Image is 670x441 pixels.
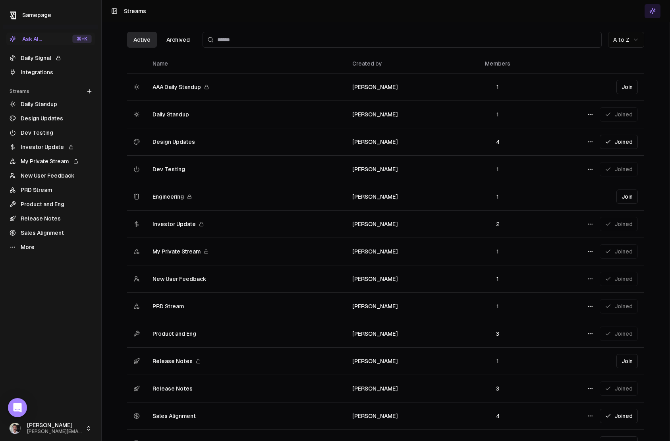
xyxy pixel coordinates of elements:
[10,423,21,434] img: _image
[352,84,398,90] span: [PERSON_NAME]
[600,409,638,423] button: Joined
[6,155,95,168] a: My Private Stream
[153,110,189,118] span: Daily Standup
[6,419,95,438] button: [PERSON_NAME][PERSON_NAME][EMAIL_ADDRESS]
[27,429,82,435] span: [PERSON_NAME][EMAIL_ADDRESS]
[6,184,95,196] a: PRD Stream
[496,139,500,145] span: 4
[352,193,398,200] span: [PERSON_NAME]
[6,85,95,98] div: Streams
[496,166,499,172] span: 1
[352,331,398,337] span: [PERSON_NAME]
[496,358,499,364] span: 1
[153,138,195,146] span: Design Updates
[22,12,51,18] span: Samepage
[153,83,201,91] span: AAA Daily Standup
[153,165,185,173] span: Dev Testing
[496,276,499,282] span: 1
[496,193,499,200] span: 1
[352,248,398,255] span: [PERSON_NAME]
[352,358,398,364] span: [PERSON_NAME]
[153,330,196,338] span: Product and Eng
[346,54,466,73] th: Created by
[6,141,95,153] a: Investor Update
[6,112,95,125] a: Design Updates
[352,385,398,392] span: [PERSON_NAME]
[352,413,398,419] span: [PERSON_NAME]
[6,98,95,110] a: Daily Standup
[496,111,499,118] span: 1
[153,357,193,365] span: Release Notes
[6,52,95,64] a: Daily Signal
[6,169,95,182] a: New User Feedback
[616,190,638,204] button: Join
[160,32,196,48] button: Archived
[10,35,42,43] div: Ask AI...
[466,54,530,73] th: Members
[600,135,638,149] button: Joined
[496,331,499,337] span: 3
[6,226,95,239] a: Sales Alignment
[496,303,499,309] span: 1
[352,166,398,172] span: [PERSON_NAME]
[153,248,201,255] span: My Private Stream
[352,139,398,145] span: [PERSON_NAME]
[153,412,196,420] span: Sales Alignment
[72,35,92,43] div: ⌘ +K
[352,276,398,282] span: [PERSON_NAME]
[6,126,95,139] a: Dev Testing
[352,221,398,227] span: [PERSON_NAME]
[496,413,500,419] span: 4
[153,302,184,310] span: PRD Stream
[146,54,346,73] th: Name
[352,111,398,118] span: [PERSON_NAME]
[124,7,146,15] h1: Streams
[8,398,27,417] div: Open Intercom Messenger
[6,241,95,253] a: More
[496,248,499,255] span: 1
[153,220,196,228] span: Investor Update
[616,80,638,94] button: Join
[605,138,633,146] span: Joined
[496,385,499,392] span: 3
[352,303,398,309] span: [PERSON_NAME]
[6,66,95,79] a: Integrations
[153,193,184,201] span: Engineering
[496,84,499,90] span: 1
[27,422,82,429] span: [PERSON_NAME]
[6,212,95,225] a: Release Notes
[6,33,95,45] button: Ask AI...⌘+K
[153,385,193,393] span: Release Notes
[616,354,638,368] button: Join
[496,221,500,227] span: 2
[153,275,206,283] span: New User Feedback
[6,198,95,211] a: Product and Eng
[605,412,633,420] span: Joined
